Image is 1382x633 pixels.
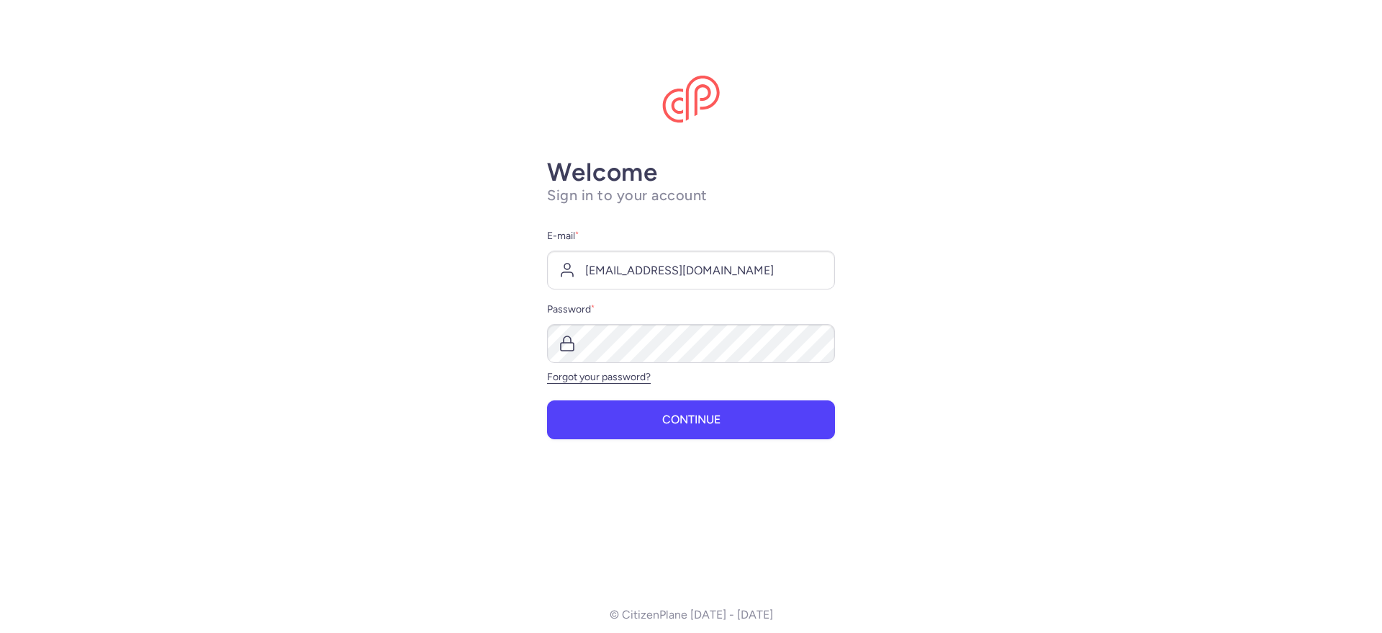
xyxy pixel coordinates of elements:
[547,187,835,205] h1: Sign in to your account
[610,609,773,621] p: © CitizenPlane [DATE] - [DATE]
[547,400,835,439] button: Continue
[547,251,835,289] input: user@example.com
[547,157,658,187] strong: Welcome
[662,413,721,426] span: Continue
[547,301,835,318] label: Password
[547,228,835,245] label: E-mail
[547,371,651,383] a: Forgot your password?
[662,76,720,123] img: CitizenPlane logo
